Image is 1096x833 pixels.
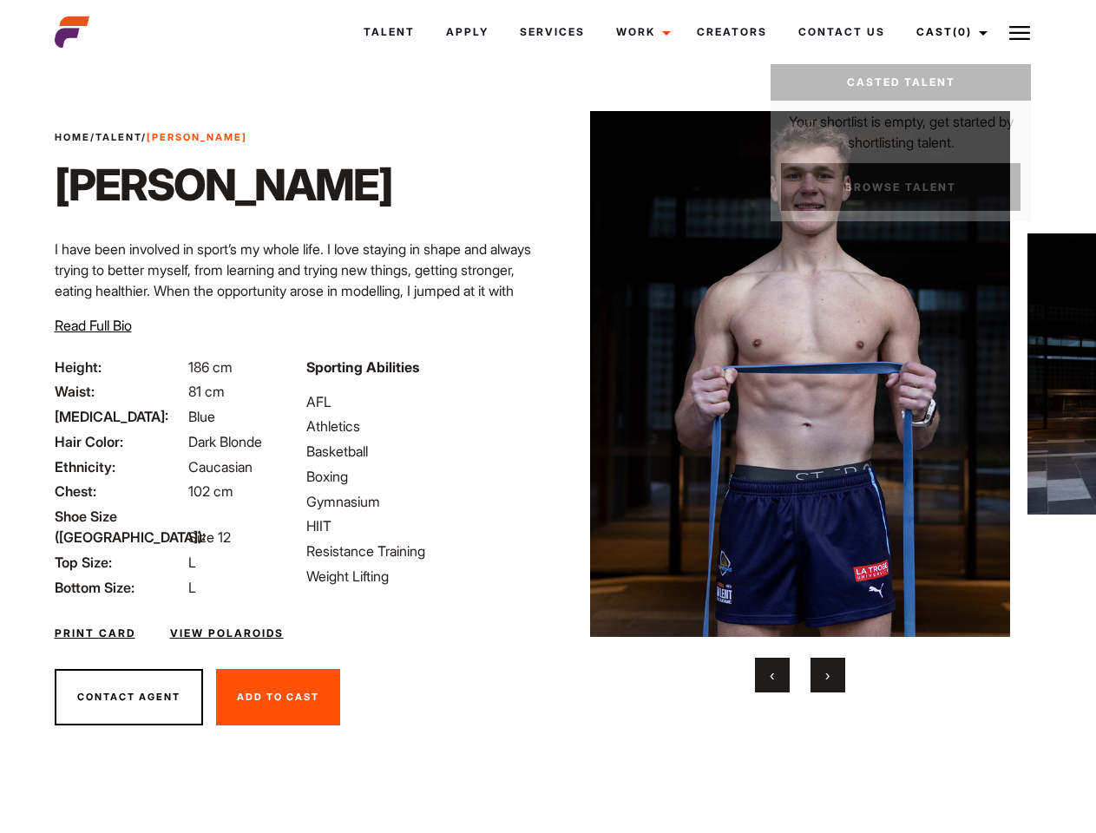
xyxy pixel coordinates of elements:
a: Print Card [55,626,135,641]
a: Work [601,9,681,56]
span: Next [825,666,830,684]
a: Talent [95,131,141,143]
button: Add To Cast [216,669,340,726]
li: Weight Lifting [306,566,537,587]
span: Blue [188,408,215,425]
span: Chest: [55,481,185,502]
li: Boxing [306,466,537,487]
span: Hair Color: [55,431,185,452]
span: 186 cm [188,358,233,376]
a: Creators [681,9,783,56]
a: Contact Us [783,9,901,56]
span: L [188,579,196,596]
img: Burger icon [1009,23,1030,43]
span: Bottom Size: [55,577,185,598]
span: Height: [55,357,185,377]
span: Caucasian [188,458,253,476]
span: [MEDICAL_DATA]: [55,406,185,427]
span: L [188,554,196,571]
span: Shoe Size ([GEOGRAPHIC_DATA]): [55,506,185,548]
img: cropped-aefm-brand-fav-22-square.png [55,15,89,49]
p: I have been involved in sport’s my whole life. I love staying in shape and always trying to bette... [55,239,538,405]
li: HIIT [306,515,537,536]
a: View Polaroids [170,626,284,641]
span: Ethnicity: [55,456,185,477]
span: 102 cm [188,482,233,500]
li: Resistance Training [306,541,537,561]
strong: Sporting Abilities [306,358,419,376]
h1: [PERSON_NAME] [55,159,392,211]
button: Contact Agent [55,669,203,726]
span: Top Size: [55,552,185,573]
li: Athletics [306,416,537,436]
span: Size 12 [188,528,231,546]
button: Read Full Bio [55,315,132,336]
span: Dark Blonde [188,433,262,450]
a: Services [504,9,601,56]
a: Casted Talent [771,64,1031,101]
a: Cast(0) [901,9,998,56]
span: Add To Cast [237,691,319,703]
a: Home [55,131,90,143]
a: Talent [348,9,430,56]
span: Waist: [55,381,185,402]
strong: [PERSON_NAME] [147,131,247,143]
span: / / [55,130,247,145]
span: 81 cm [188,383,225,400]
li: Gymnasium [306,491,537,512]
span: Read Full Bio [55,317,132,334]
span: Previous [770,666,774,684]
p: Your shortlist is empty, get started by shortlisting talent. [771,101,1031,153]
li: AFL [306,391,537,412]
a: Apply [430,9,504,56]
li: Basketball [306,441,537,462]
a: Browse Talent [781,163,1021,211]
span: (0) [953,25,972,38]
